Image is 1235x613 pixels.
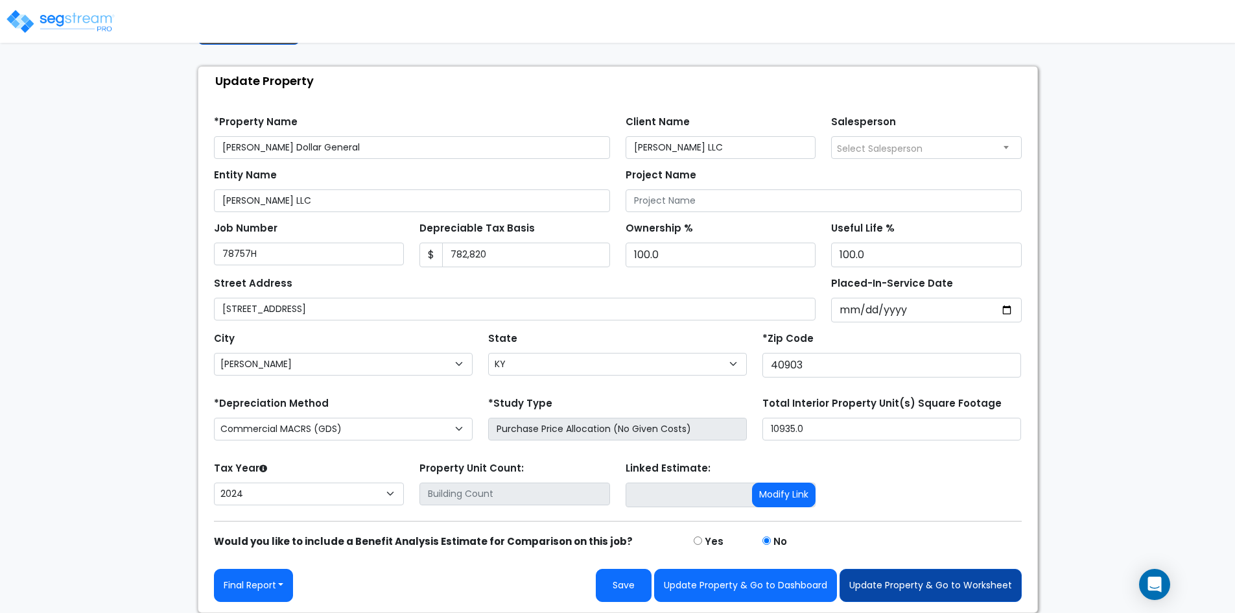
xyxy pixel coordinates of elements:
label: Yes [705,535,723,549]
label: City [214,331,235,346]
span: $ [419,243,443,267]
button: Update Property & Go to Dashboard [654,569,837,602]
input: Building Count [419,483,610,505]
span: Select Salesperson [837,142,923,155]
label: *Property Name [214,115,298,130]
input: Depreciation [831,243,1022,267]
label: Linked Estimate: [626,461,711,476]
input: Project Name [626,189,1022,212]
label: *Zip Code [762,331,814,346]
label: *Study Type [488,396,552,411]
input: Entity Name [214,189,610,212]
button: Update Property & Go to Worksheet [840,569,1022,602]
label: Property Unit Count: [419,461,524,476]
input: 0.00 [442,243,610,267]
label: Ownership % [626,221,693,236]
label: Entity Name [214,168,277,183]
input: total square foot [762,418,1021,440]
div: Update Property [205,67,1037,95]
label: *Depreciation Method [214,396,329,411]
label: Project Name [626,168,696,183]
label: Tax Year [214,461,267,476]
input: Client Name [626,136,816,159]
label: Useful Life % [831,221,895,236]
input: Property Name [214,136,610,159]
label: No [773,535,787,549]
label: Job Number [214,221,277,236]
input: Zip Code [762,353,1021,378]
label: Placed-In-Service Date [831,276,953,291]
label: Street Address [214,276,292,291]
label: Total Interior Property Unit(s) Square Footage [762,396,1002,411]
label: Client Name [626,115,690,130]
div: Open Intercom Messenger [1139,569,1170,600]
button: Modify Link [752,483,816,507]
label: Depreciable Tax Basis [419,221,535,236]
label: Salesperson [831,115,896,130]
label: State [488,331,517,346]
img: logo_pro_r.png [5,8,115,34]
input: Ownership [626,243,816,267]
strong: Would you like to include a Benefit Analysis Estimate for Comparison on this job? [214,535,633,548]
button: Final Report [214,569,294,602]
button: Save [596,569,652,602]
input: Street Address [214,298,816,320]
